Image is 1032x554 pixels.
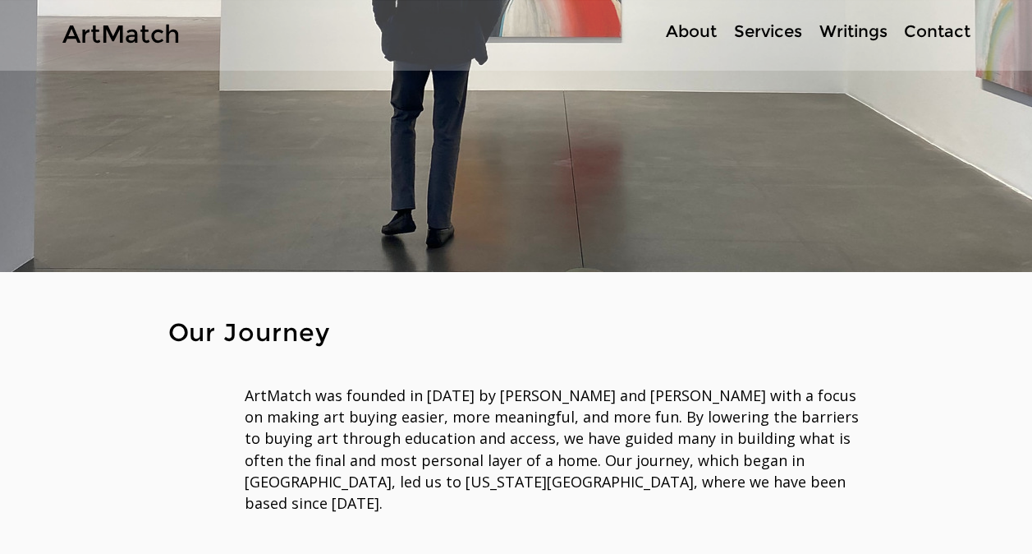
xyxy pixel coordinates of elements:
a: ArtMatch [62,19,180,49]
a: Services [725,20,810,44]
p: Services [726,20,810,44]
p: Contact [896,20,979,44]
p: About [658,20,725,44]
span: Our Journey [168,317,330,348]
a: Writings [810,20,896,44]
nav: Site [605,20,978,44]
span: ArtMatch was founded in [DATE] by [PERSON_NAME] and [PERSON_NAME] with a focus on making art buyi... [245,385,859,513]
a: About [657,20,725,44]
a: Contact [896,20,978,44]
